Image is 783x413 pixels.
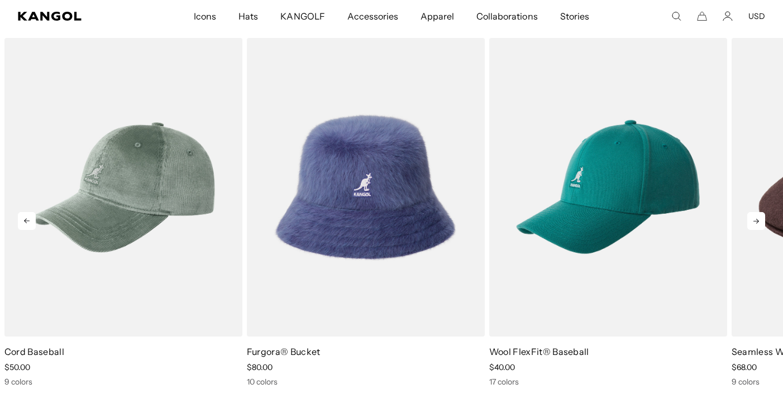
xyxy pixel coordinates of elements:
[247,345,485,358] p: Furgora® Bucket
[489,377,727,387] div: 17 colors
[671,11,681,21] summary: Search here
[489,362,515,372] span: $40.00
[697,11,707,21] button: Cart
[732,362,757,372] span: $68.00
[4,377,242,387] div: 9 colors
[485,38,727,387] div: 12 of 13
[242,38,485,387] div: 11 of 13
[247,362,273,372] span: $80.00
[489,38,727,337] img: color-fanfare
[18,12,128,21] a: Kangol
[723,11,733,21] a: Account
[489,345,727,358] p: Wool FlexFit® Baseball
[247,377,485,387] div: 10 colors
[4,38,242,337] img: color-sage-green
[247,38,485,337] img: color-hazy-indigo
[4,362,30,372] span: $50.00
[4,345,242,358] p: Cord Baseball
[748,11,765,21] button: USD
